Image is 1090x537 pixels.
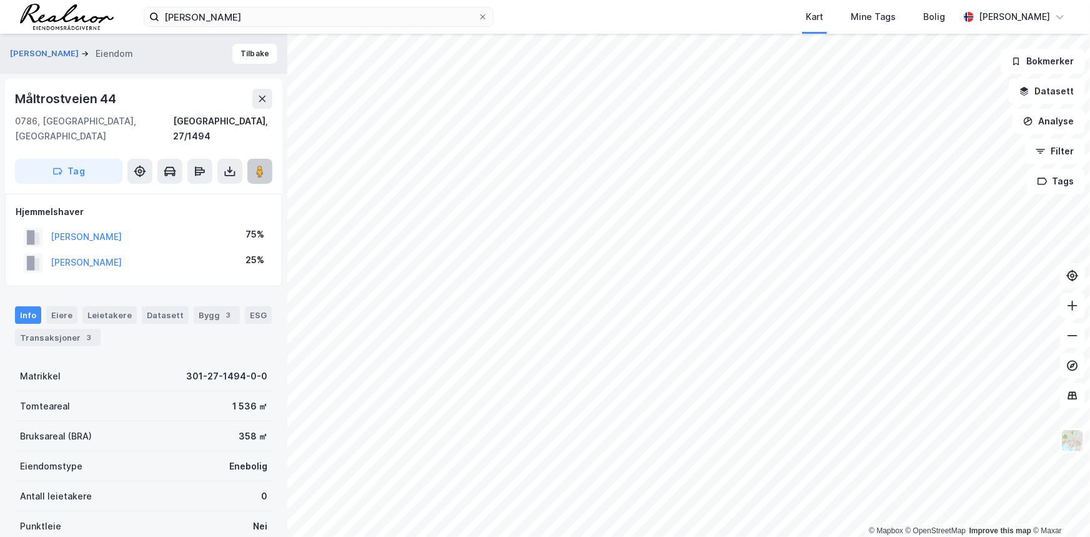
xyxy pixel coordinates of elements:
a: OpenStreetMap [906,526,966,535]
button: Filter [1025,139,1085,164]
div: Transaksjoner [15,329,101,346]
button: Tilbake [232,44,277,64]
button: Tags [1027,169,1085,194]
div: [GEOGRAPHIC_DATA], 27/1494 [174,114,272,144]
div: Mine Tags [851,9,896,24]
div: Datasett [142,306,189,324]
div: Leietakere [82,306,137,324]
button: Bokmerker [1001,49,1085,74]
div: 3 [83,331,96,344]
div: Tomteareal [20,399,70,414]
div: Punktleie [20,519,61,534]
div: Kart [806,9,823,24]
div: 301-27-1494-0-0 [186,369,267,384]
div: Enebolig [229,459,267,474]
div: Bygg [194,306,240,324]
div: Info [15,306,41,324]
a: Improve this map [969,526,1031,535]
div: Måltrostveien 44 [15,89,119,109]
button: Tag [15,159,122,184]
div: Eiere [46,306,77,324]
div: [PERSON_NAME] [979,9,1050,24]
a: Mapbox [869,526,903,535]
div: Eiendomstype [20,459,82,474]
iframe: Chat Widget [1028,477,1090,537]
div: 1 536 ㎡ [232,399,267,414]
button: [PERSON_NAME] [10,48,81,60]
div: Matrikkel [20,369,61,384]
div: 0 [261,489,267,504]
button: Analyse [1013,109,1085,134]
div: ESG [245,306,272,324]
div: 25% [245,253,264,268]
div: 75% [245,227,264,242]
div: Bolig [923,9,945,24]
div: 3 [222,309,235,321]
div: Antall leietakere [20,489,92,504]
img: Z [1061,429,1084,453]
button: Datasett [1009,79,1085,104]
div: Eiendom [96,46,133,61]
div: Nei [253,519,267,534]
div: 358 ㎡ [239,429,267,444]
div: Kontrollprogram for chat [1028,477,1090,537]
img: realnor-logo.934646d98de889bb5806.png [20,4,114,30]
div: Bruksareal (BRA) [20,429,92,444]
input: Søk på adresse, matrikkel, gårdeiere, leietakere eller personer [159,8,478,26]
div: Hjemmelshaver [16,204,272,219]
div: 0786, [GEOGRAPHIC_DATA], [GEOGRAPHIC_DATA] [15,114,174,144]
